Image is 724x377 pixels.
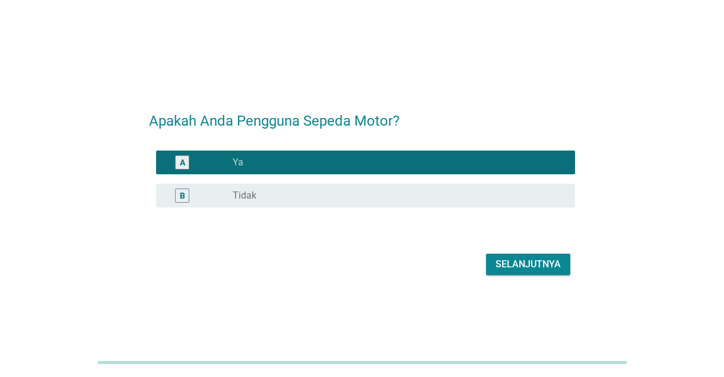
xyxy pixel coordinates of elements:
h2: Apakah Anda Pengguna Sepeda Motor? [149,98,574,132]
div: B [180,190,185,202]
button: Selanjutnya [486,254,570,275]
div: Selanjutnya [496,257,561,271]
label: Ya [233,156,243,168]
div: A [180,156,185,169]
label: Tidak [233,190,256,202]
